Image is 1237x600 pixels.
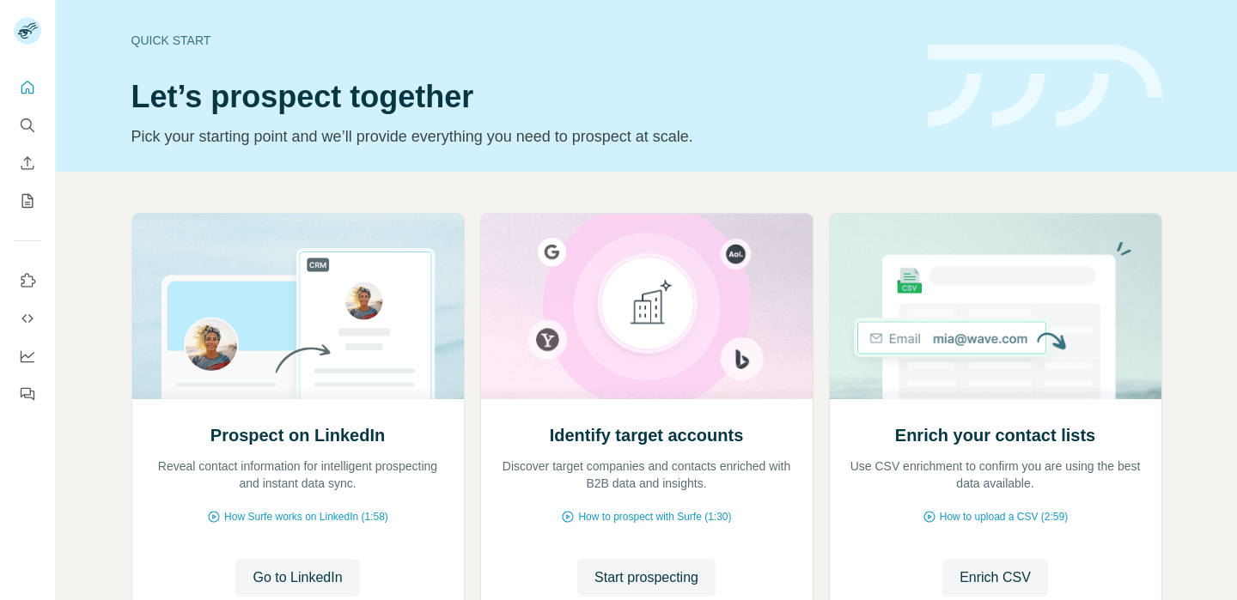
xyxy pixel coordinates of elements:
[14,72,41,103] button: Quick start
[14,265,41,296] button: Use Surfe on LinkedIn
[149,458,447,492] p: Reveal contact information for intelligent prospecting and instant data sync.
[131,80,907,114] h1: Let’s prospect together
[550,423,744,447] h2: Identify target accounts
[14,341,41,372] button: Dashboard
[14,110,41,141] button: Search
[594,567,698,588] span: Start prospecting
[14,379,41,409] button: Feedback
[940,509,1068,524] span: How to upload a CSV (2:59)
[577,559,716,597] button: Start prospecting
[14,148,41,179] button: Enrich CSV
[960,567,1031,588] span: Enrich CSV
[14,185,41,216] button: My lists
[942,559,1048,597] button: Enrich CSV
[480,214,813,399] img: Identify target accounts
[253,567,342,588] span: Go to LinkedIn
[847,458,1144,492] p: Use CSV enrichment to confirm you are using the best data available.
[14,303,41,334] button: Use Surfe API
[829,214,1162,399] img: Enrich your contact lists
[210,423,385,447] h2: Prospect on LinkedIn
[131,32,907,49] div: Quick start
[131,214,465,399] img: Prospect on LinkedIn
[498,458,795,492] p: Discover target companies and contacts enriched with B2B data and insights.
[131,124,907,148] p: Pick your starting point and we’ll provide everything you need to prospect at scale.
[578,509,731,524] span: How to prospect with Surfe (1:30)
[928,45,1162,128] img: banner
[895,423,1095,447] h2: Enrich your contact lists
[235,559,359,597] button: Go to LinkedIn
[224,509,388,524] span: How Surfe works on LinkedIn (1:58)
